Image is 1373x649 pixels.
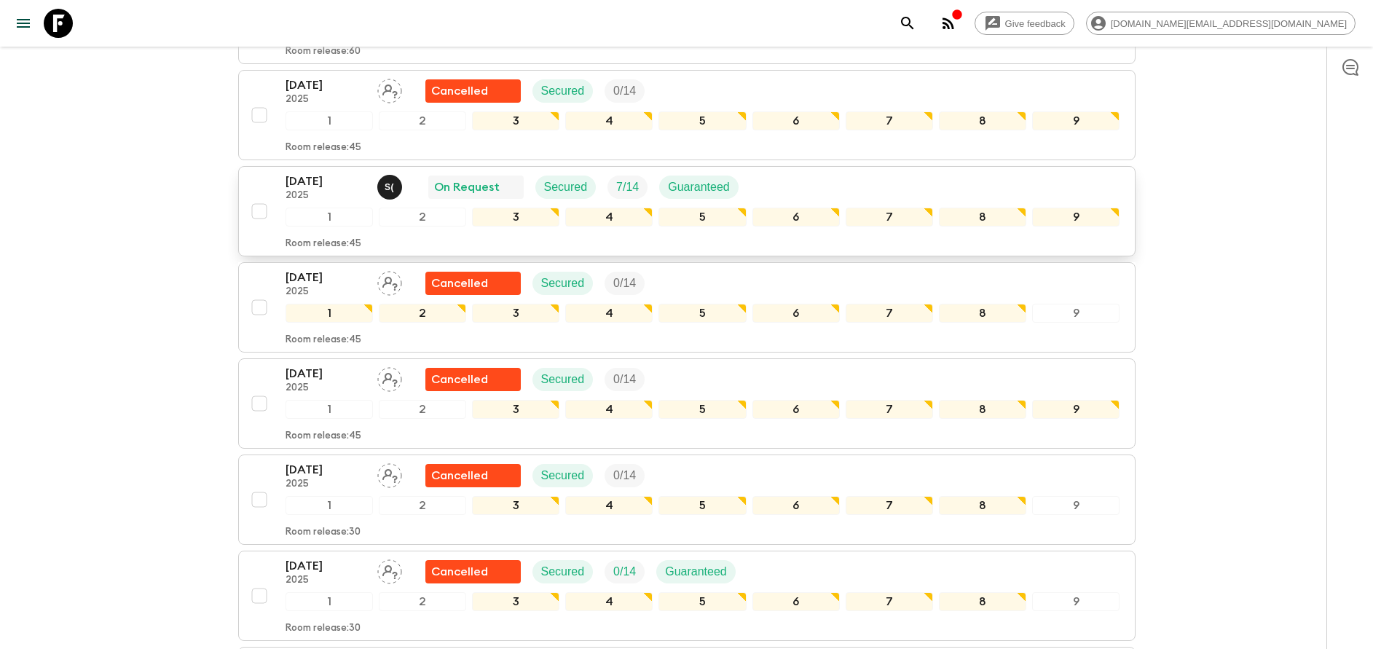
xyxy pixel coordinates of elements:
p: 2025 [286,94,366,106]
button: menu [9,9,38,38]
p: Cancelled [431,275,488,292]
div: 7 [846,304,933,323]
p: [DATE] [286,173,366,190]
p: 7 / 14 [616,178,639,196]
div: 1 [286,208,373,227]
div: Trip Fill [605,560,645,583]
span: Assign pack leader [377,564,402,575]
div: Flash Pack cancellation [425,79,521,103]
p: S ( [385,181,394,193]
p: [DATE] [286,76,366,94]
p: Secured [541,371,585,388]
div: Flash Pack cancellation [425,368,521,391]
button: S( [377,175,405,200]
div: 5 [658,304,746,323]
div: 4 [565,111,653,130]
div: 4 [565,496,653,515]
button: [DATE]2025Assign pack leaderFlash Pack cancellationSecuredTrip Fill123456789Room release:45 [238,358,1136,449]
span: Give feedback [997,18,1074,29]
div: 3 [472,208,559,227]
div: 8 [939,592,1026,611]
a: Give feedback [975,12,1074,35]
p: Room release: 30 [286,623,361,634]
div: 2 [379,496,466,515]
div: 5 [658,592,746,611]
div: Flash Pack cancellation [425,560,521,583]
p: [DATE] [286,365,366,382]
div: 8 [939,111,1026,130]
button: [DATE]2025Assign pack leaderFlash Pack cancellationSecuredTrip Fill123456789Room release:30 [238,455,1136,545]
div: 6 [752,400,840,419]
p: 2025 [286,382,366,394]
div: Trip Fill [607,176,648,199]
p: [DATE] [286,461,366,479]
div: Flash Pack cancellation [425,464,521,487]
div: 9 [1032,208,1120,227]
div: 5 [658,208,746,227]
div: 1 [286,304,373,323]
button: [DATE]2025Shandy (Putu) Sandhi Astra JuniawanOn RequestSecuredTrip FillGuaranteed123456789Room re... [238,166,1136,256]
div: 9 [1032,592,1120,611]
div: Secured [532,464,594,487]
div: 6 [752,111,840,130]
span: Assign pack leader [377,83,402,95]
div: 4 [565,592,653,611]
button: [DATE]2025Assign pack leaderFlash Pack cancellationSecuredTrip Fill123456789Room release:45 [238,70,1136,160]
p: 2025 [286,479,366,490]
div: 4 [565,400,653,419]
div: 3 [472,496,559,515]
div: 4 [565,208,653,227]
p: On Request [434,178,500,196]
div: [DOMAIN_NAME][EMAIL_ADDRESS][DOMAIN_NAME] [1086,12,1356,35]
div: Secured [532,79,594,103]
div: 6 [752,592,840,611]
div: 9 [1032,496,1120,515]
p: 0 / 14 [613,467,636,484]
div: 2 [379,592,466,611]
p: Secured [544,178,588,196]
div: 3 [472,592,559,611]
p: [DATE] [286,269,366,286]
div: 8 [939,496,1026,515]
div: 3 [472,111,559,130]
div: Secured [535,176,597,199]
div: 7 [846,111,933,130]
p: 2025 [286,575,366,586]
p: Room release: 45 [286,334,361,346]
div: 1 [286,111,373,130]
div: 3 [472,304,559,323]
p: Secured [541,563,585,581]
div: 5 [658,496,746,515]
button: [DATE]2025Assign pack leaderFlash Pack cancellationSecuredTrip Fill123456789Room release:45 [238,262,1136,353]
p: 2025 [286,190,366,202]
div: Trip Fill [605,368,645,391]
p: Cancelled [431,467,488,484]
div: 7 [846,208,933,227]
span: Assign pack leader [377,275,402,287]
div: 9 [1032,111,1120,130]
p: Cancelled [431,82,488,100]
div: Trip Fill [605,79,645,103]
p: Secured [541,82,585,100]
button: search adventures [893,9,922,38]
div: Trip Fill [605,272,645,295]
p: Cancelled [431,563,488,581]
div: 2 [379,400,466,419]
div: 2 [379,304,466,323]
div: Secured [532,368,594,391]
div: 7 [846,400,933,419]
p: 0 / 14 [613,371,636,388]
div: 8 [939,208,1026,227]
div: 7 [846,592,933,611]
p: Cancelled [431,371,488,388]
div: 1 [286,592,373,611]
div: Flash Pack cancellation [425,272,521,295]
div: 5 [658,400,746,419]
div: Trip Fill [605,464,645,487]
p: [DATE] [286,557,366,575]
p: Guaranteed [668,178,730,196]
div: 8 [939,304,1026,323]
p: 0 / 14 [613,275,636,292]
span: Assign pack leader [377,371,402,383]
div: 9 [1032,400,1120,419]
